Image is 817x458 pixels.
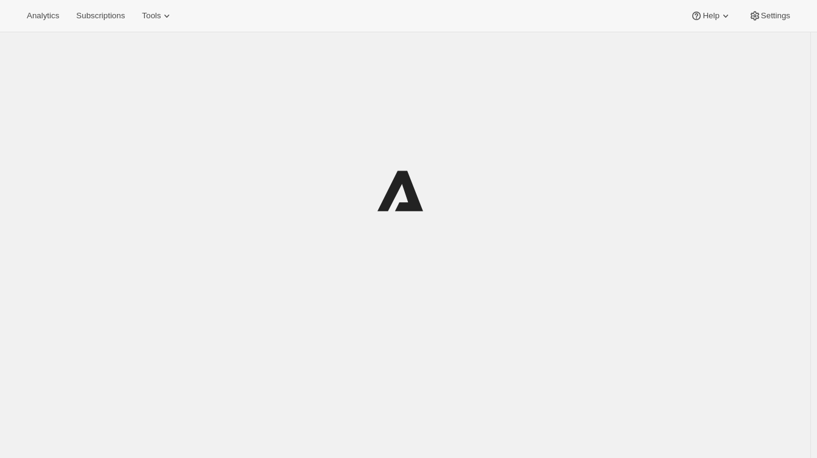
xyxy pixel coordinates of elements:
button: Settings [742,7,798,24]
span: Tools [142,11,161,21]
span: Settings [761,11,790,21]
span: Help [703,11,719,21]
button: Help [683,7,738,24]
button: Tools [135,7,180,24]
button: Subscriptions [69,7,132,24]
span: Subscriptions [76,11,125,21]
button: Analytics [19,7,66,24]
span: Analytics [27,11,59,21]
